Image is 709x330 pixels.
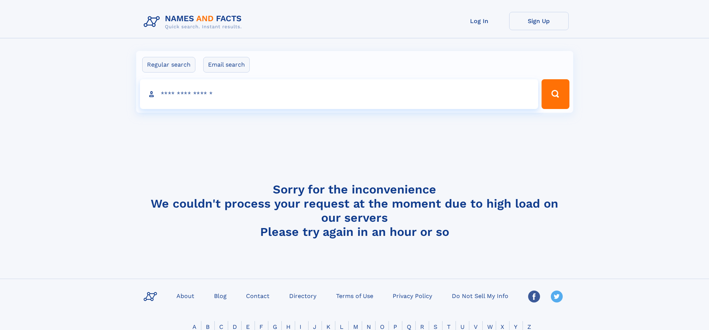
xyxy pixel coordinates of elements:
button: Search Button [542,79,569,109]
a: Directory [286,290,319,301]
a: Sign Up [509,12,569,30]
img: Facebook [528,291,540,302]
label: Regular search [142,57,195,73]
a: Blog [211,290,230,301]
img: Logo Names and Facts [141,12,248,32]
h4: Sorry for the inconvenience We couldn't process your request at the moment due to high load on ou... [141,182,569,239]
input: search input [140,79,539,109]
a: Contact [243,290,272,301]
a: Privacy Policy [390,290,435,301]
a: Do Not Sell My Info [449,290,511,301]
label: Email search [203,57,250,73]
img: Twitter [551,291,563,302]
a: About [173,290,197,301]
a: Log In [450,12,509,30]
a: Terms of Use [333,290,376,301]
